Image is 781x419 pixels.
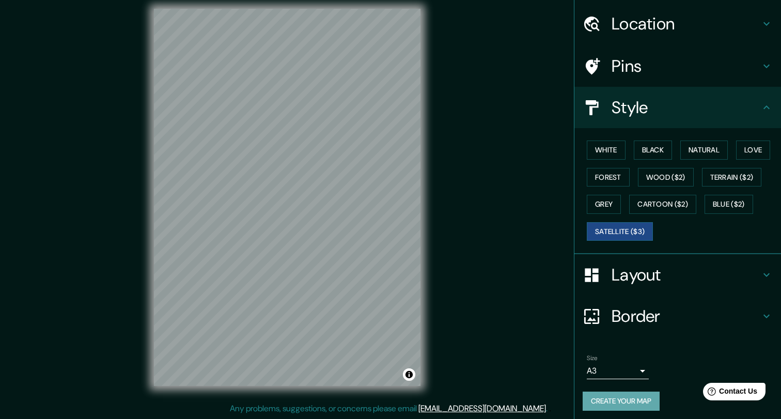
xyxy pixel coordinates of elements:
h4: Location [612,13,760,34]
button: Black [634,141,673,160]
button: Love [736,141,770,160]
button: Create your map [583,392,660,411]
button: Wood ($2) [638,168,694,187]
button: Cartoon ($2) [629,195,696,214]
div: Style [574,87,781,128]
p: Any problems, suggestions, or concerns please email . [230,402,548,415]
div: Border [574,296,781,337]
div: A3 [587,363,649,379]
button: Terrain ($2) [702,168,762,187]
div: Layout [574,254,781,296]
iframe: Help widget launcher [689,379,770,408]
h4: Pins [612,56,760,76]
button: Natural [680,141,728,160]
label: Size [587,354,598,363]
button: Forest [587,168,630,187]
h4: Style [612,97,760,118]
button: Satellite ($3) [587,222,653,241]
div: . [549,402,551,415]
button: Blue ($2) [705,195,753,214]
div: Location [574,3,781,44]
button: Grey [587,195,621,214]
a: [EMAIL_ADDRESS][DOMAIN_NAME] [418,403,546,414]
h4: Border [612,306,760,327]
div: Pins [574,45,781,87]
h4: Layout [612,265,760,285]
canvas: Map [154,9,420,386]
button: White [587,141,626,160]
div: . [548,402,549,415]
button: Toggle attribution [403,368,415,381]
